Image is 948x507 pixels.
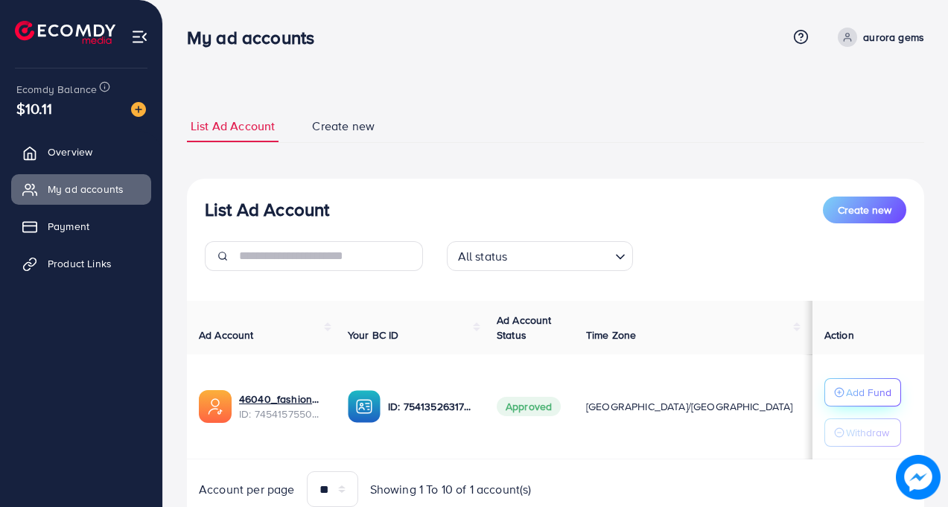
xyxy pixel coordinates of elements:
button: Withdraw [824,418,901,447]
button: Create new [823,197,906,223]
img: ic-ads-acc.e4c84228.svg [199,390,232,423]
input: Search for option [512,243,608,267]
span: Product Links [48,256,112,271]
img: image [896,455,941,500]
img: ic-ba-acc.ded83a64.svg [348,390,381,423]
span: Ecomdy Balance [16,82,97,97]
a: My ad accounts [11,174,151,204]
a: Product Links [11,249,151,278]
span: Approved [497,397,561,416]
a: 46040_fashionup_1735556305838 [239,392,324,406]
span: Action [824,328,854,342]
p: aurora gems [863,28,924,46]
span: My ad accounts [48,182,124,197]
h3: My ad accounts [187,27,326,48]
img: image [131,102,146,117]
a: Payment [11,211,151,241]
span: Overview [48,144,92,159]
span: Your BC ID [348,328,399,342]
button: Add Fund [824,378,901,406]
span: $10.11 [16,98,52,119]
span: Payment [48,219,89,234]
div: <span class='underline'>46040_fashionup_1735556305838</span></br>7454157550843019265 [239,392,324,422]
span: Account per page [199,481,295,498]
span: Showing 1 To 10 of 1 account(s) [370,481,532,498]
div: Search for option [447,241,633,271]
span: List Ad Account [191,118,275,135]
a: Overview [11,137,151,167]
span: Ad Account Status [497,313,552,342]
p: Add Fund [846,383,891,401]
span: Time Zone [586,328,636,342]
span: Create new [838,203,891,217]
img: logo [15,21,115,44]
span: [GEOGRAPHIC_DATA]/[GEOGRAPHIC_DATA] [586,399,793,414]
span: All status [455,246,511,267]
span: Ad Account [199,328,254,342]
p: ID: 7541352631785078801 [388,398,473,415]
p: Withdraw [846,424,889,441]
span: Create new [312,118,375,135]
a: aurora gems [832,28,924,47]
span: ID: 7454157550843019265 [239,406,324,421]
img: menu [131,28,148,45]
h3: List Ad Account [205,199,329,220]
